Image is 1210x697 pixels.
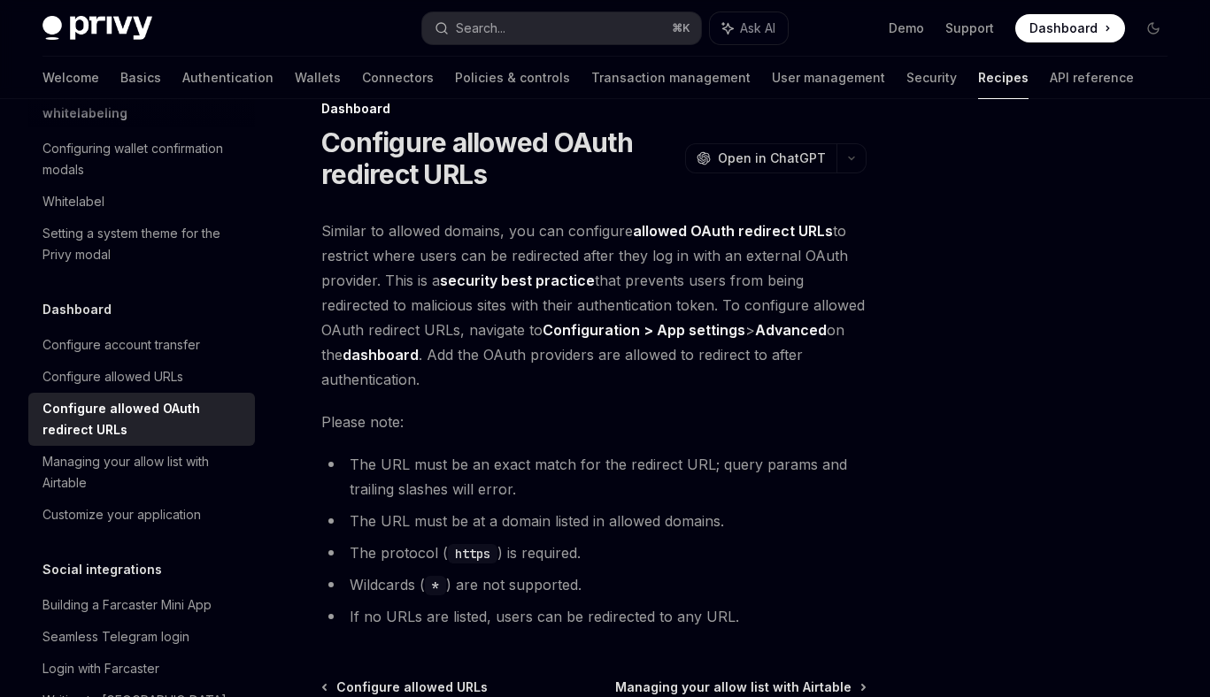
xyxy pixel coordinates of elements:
strong: security best practice [440,272,595,289]
a: Customize your application [28,499,255,531]
button: Search...⌘K [422,12,701,44]
a: Whitelabel [28,186,255,218]
span: Ask AI [740,19,775,37]
a: Login with Farcaster [28,653,255,685]
li: If no URLs are listed, users can be redirected to any URL. [321,604,867,629]
a: Authentication [182,57,274,99]
a: Dashboard [1015,14,1125,42]
div: Managing your allow list with Airtable [42,451,244,494]
a: Support [945,19,994,37]
a: User management [772,57,885,99]
h5: Dashboard [42,299,112,320]
div: Configure allowed URLs [42,366,183,387]
div: Whitelabel [42,191,104,212]
span: Please note: [321,410,867,434]
a: Welcome [42,57,99,99]
a: Configure allowed OAuth redirect URLs [28,393,255,446]
a: Wallets [295,57,341,99]
div: Dashboard [321,100,867,118]
a: Managing your allow list with Airtable [28,446,255,499]
div: Building a Farcaster Mini App [42,594,212,616]
span: Dashboard [1029,19,1098,37]
strong: allowed OAuth redirect URLs [633,222,833,240]
a: Recipes [978,57,1029,99]
div: Customize your application [42,504,201,525]
a: Policies & controls [455,57,570,99]
a: Transaction management [591,57,751,99]
div: Setting a system theme for the Privy modal [42,223,244,265]
div: Login with Farcaster [42,658,159,679]
li: The URL must be an exact match for the redirect URL; query params and trailing slashes will error. [321,452,867,502]
a: dashboard [343,346,419,364]
button: Ask AI [710,12,788,44]
div: Seamless Telegram login [42,626,189,647]
h1: Configure allowed OAuth redirect URLs [321,126,678,190]
img: dark logo [42,16,152,41]
h5: Social integrations [42,559,162,580]
a: Demo [889,19,924,37]
button: Open in ChatGPT [685,143,836,173]
code: https [448,544,497,563]
span: Similar to allowed domains, you can configure to restrict where users can be redirected after the... [321,218,867,392]
a: Building a Farcaster Mini App [28,589,255,621]
div: Configure allowed OAuth redirect URLs [42,398,244,440]
strong: Advanced [755,321,827,339]
span: Open in ChatGPT [718,149,826,167]
li: The URL must be at a domain listed in allowed domains. [321,509,867,533]
a: Security [906,57,957,99]
span: Managing your allow list with Airtable [615,678,852,696]
a: Configure allowed URLs [323,678,488,696]
div: Configuring wallet confirmation modals [42,138,244,180]
div: Configure account transfer [42,334,200,356]
a: Configure allowed URLs [28,361,255,393]
a: Setting a system theme for the Privy modal [28,218,255,271]
a: Managing your allow list with Airtable [615,678,865,696]
a: Basics [120,57,161,99]
a: Configure account transfer [28,329,255,361]
span: ⌘ K [672,21,690,35]
button: Toggle dark mode [1139,14,1168,42]
a: Connectors [362,57,434,99]
div: Search... [456,18,505,39]
strong: Configuration > App settings [543,321,745,339]
li: Wildcards ( ) are not supported. [321,572,867,597]
a: Configuring wallet confirmation modals [28,133,255,186]
span: Configure allowed URLs [336,678,488,696]
li: The protocol ( ) is required. [321,540,867,565]
a: Seamless Telegram login [28,621,255,653]
a: API reference [1050,57,1134,99]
